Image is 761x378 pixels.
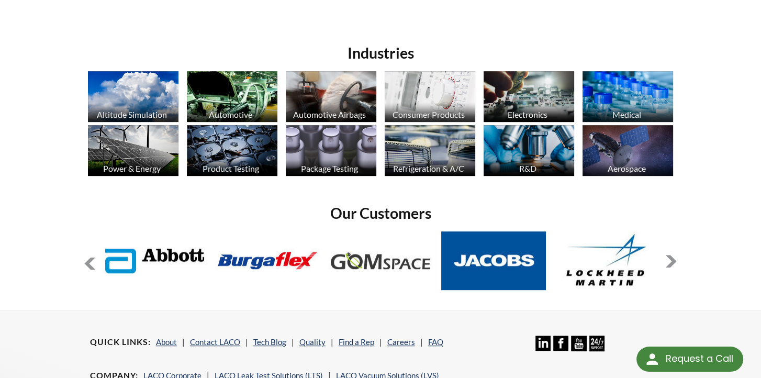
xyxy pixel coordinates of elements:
img: industry_Auto-Airbag_670x376.jpg [286,71,376,122]
div: Medical [581,109,672,119]
div: Consumer Products [383,109,474,119]
img: industry_AltitudeSim_670x376.jpg [88,71,178,122]
img: Lockheed-Martin.jpg [554,231,658,290]
a: Package Testing [286,125,376,179]
a: FAQ [428,337,443,347]
a: Automotive [187,71,277,125]
a: Aerospace [583,125,673,179]
img: Abbott-Labs.jpg [103,231,207,290]
img: industry_Consumer_670x376.jpg [385,71,475,122]
a: Electronics [484,71,574,125]
div: Automotive Airbags [284,109,375,119]
a: Medical [583,71,673,125]
div: Altitude Simulation [86,109,177,119]
img: Burgaflex.jpg [215,231,320,290]
div: Electronics [482,109,573,119]
h2: Our Customers [84,204,678,223]
div: Power & Energy [86,163,177,173]
img: Artboard_1.jpg [583,125,673,176]
h2: Industries [84,43,678,63]
img: industry_Electronics_670x376.jpg [484,71,574,122]
a: R&D [484,125,574,179]
a: Altitude Simulation [88,71,178,125]
h4: Quick Links [90,337,151,348]
div: Aerospace [581,163,672,173]
img: industry_Package_670x376.jpg [286,125,376,176]
a: Automotive Airbags [286,71,376,125]
a: Careers [387,337,415,347]
img: industry_Medical_670x376.jpg [583,71,673,122]
div: Product Testing [185,163,276,173]
div: Request a Call [636,347,743,372]
img: industry_Automotive_670x376.jpg [187,71,277,122]
div: R&D [482,163,573,173]
a: 24/7 Support [589,343,605,353]
div: Request a Call [665,347,733,371]
a: Tech Blog [253,337,286,347]
img: industry_HVAC_670x376.jpg [385,125,475,176]
img: GOM-Space.jpg [328,231,433,290]
img: industry_ProductTesting_670x376.jpg [187,125,277,176]
a: Product Testing [187,125,277,179]
a: Consumer Products [385,71,475,125]
a: Quality [299,337,326,347]
a: Contact LACO [190,337,240,347]
a: About [156,337,177,347]
img: industry_R_D_670x376.jpg [484,125,574,176]
a: Refrigeration & A/C [385,125,475,179]
div: Automotive [185,109,276,119]
a: Power & Energy [88,125,178,179]
div: Package Testing [284,163,375,173]
img: industry_Power-2_670x376.jpg [88,125,178,176]
a: Find a Rep [339,337,374,347]
img: 24/7 Support Icon [589,336,605,351]
img: Jacobs.jpg [441,231,546,290]
img: round button [644,351,661,368]
div: Refrigeration & A/C [383,163,474,173]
